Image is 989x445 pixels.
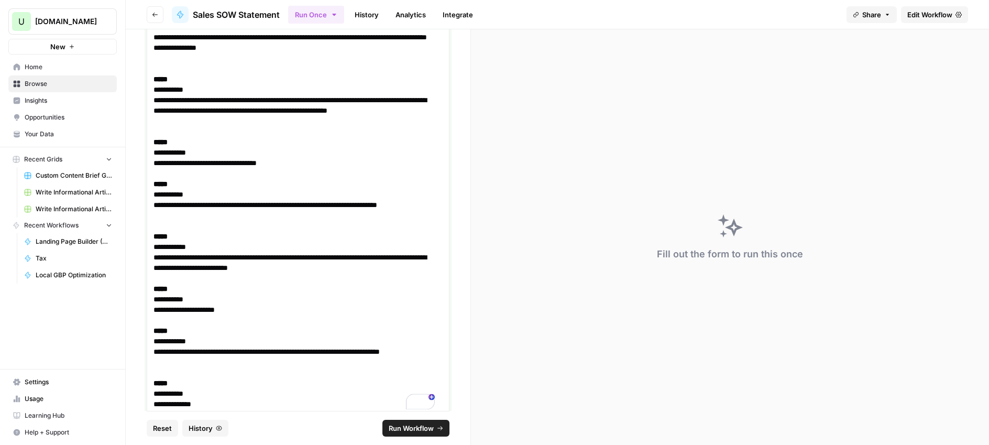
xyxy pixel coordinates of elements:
[847,6,897,23] button: Share
[8,218,117,233] button: Recent Workflows
[19,201,117,218] a: Write Informational Article (1)
[862,9,881,20] span: Share
[8,126,117,143] a: Your Data
[36,204,112,214] span: Write Informational Article (1)
[19,250,117,267] a: Tax
[8,390,117,407] a: Usage
[24,221,79,230] span: Recent Workflows
[50,41,65,52] span: New
[25,79,112,89] span: Browse
[19,167,117,184] a: Custom Content Brief Grid
[382,420,449,437] button: Run Workflow
[8,407,117,424] a: Learning Hub
[348,6,385,23] a: History
[36,270,112,280] span: Local GBP Optimization
[36,188,112,197] span: Write Informational Article
[25,428,112,437] span: Help + Support
[25,96,112,105] span: Insights
[657,247,803,262] div: Fill out the form to run this once
[25,62,112,72] span: Home
[36,237,112,246] span: Landing Page Builder (Ultimate)
[19,267,117,284] a: Local GBP Optimization
[8,59,117,75] a: Home
[35,16,98,27] span: [DOMAIN_NAME]
[8,151,117,167] button: Recent Grids
[25,129,112,139] span: Your Data
[8,109,117,126] a: Opportunities
[8,39,117,55] button: New
[18,15,25,28] span: U
[19,233,117,250] a: Landing Page Builder (Ultimate)
[182,420,228,437] button: History
[389,6,432,23] a: Analytics
[907,9,952,20] span: Edit Workflow
[19,184,117,201] a: Write Informational Article
[147,420,178,437] button: Reset
[153,423,172,433] span: Reset
[25,394,112,404] span: Usage
[901,6,968,23] a: Edit Workflow
[25,377,112,387] span: Settings
[25,411,112,420] span: Learning Hub
[189,423,213,433] span: History
[8,374,117,390] a: Settings
[36,171,112,180] span: Custom Content Brief Grid
[24,155,62,164] span: Recent Grids
[172,6,280,23] a: Sales SOW Statement
[8,8,117,35] button: Workspace: Upgrow.io
[8,92,117,109] a: Insights
[36,254,112,263] span: Tax
[389,423,434,433] span: Run Workflow
[436,6,479,23] a: Integrate
[193,8,280,21] span: Sales SOW Statement
[25,113,112,122] span: Opportunities
[8,75,117,92] a: Browse
[288,6,344,24] button: Run Once
[8,424,117,441] button: Help + Support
